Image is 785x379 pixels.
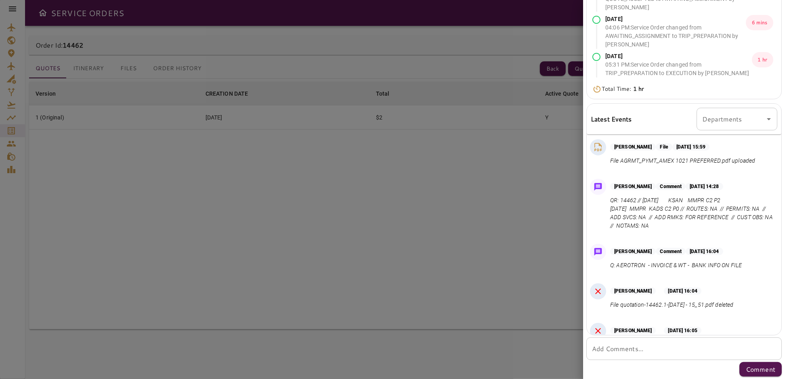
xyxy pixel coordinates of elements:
p: [DATE] 16:04 [686,248,723,255]
p: Q: AEROTRON - INVOICE & WT - BANK INFO ON FILE [610,261,742,270]
p: [PERSON_NAME] [610,248,656,255]
p: [DATE] [605,15,746,23]
button: Comment [739,362,782,377]
p: Comment [746,364,775,374]
img: Message Icon [592,246,604,258]
p: 1 hr [752,52,773,67]
img: PDF File [592,141,604,153]
p: [PERSON_NAME] [610,327,656,334]
p: [PERSON_NAME] [610,287,656,295]
p: [DATE] 16:04 [664,287,701,295]
p: File quotation-14462.1-[DATE] - 15_51.pdf deleted [610,301,733,309]
p: Comment [656,183,686,190]
img: Message Icon [592,181,604,193]
p: 05:31 PM : Service Order changed from TRIP_PREPARATION to EXECUTION by [PERSON_NAME] [605,61,752,77]
b: 1 hr [633,85,644,93]
p: 6 mins [746,15,773,30]
p: QR: 14462 // [DATE] KSAN MMPR C2 P2 [DATE] MMPR KADS C2 P0 // ROUTES: NA // PERMITS: NA // ADD SV... [610,196,774,230]
p: Total Time: [602,85,644,93]
p: [DATE] 16:05 [664,327,701,334]
p: File [656,143,672,151]
p: [DATE] 15:59 [672,143,709,151]
p: [DATE] [605,52,752,61]
p: [DATE] 14:28 [686,183,723,190]
button: Open [763,113,775,125]
img: Timer Icon [592,85,602,93]
h6: Latest Events [591,114,632,124]
p: [PERSON_NAME] [610,143,656,151]
p: 04:06 PM : Service Order changed from AWAITING_ASSIGNMENT to TRIP_PREPARATION by [PERSON_NAME] [605,23,746,49]
p: [PERSON_NAME] [610,183,656,190]
p: File AGRMT_PYMT_AMEX 1021 PREFERRED.pdf uploaded [610,157,755,165]
p: Comment [656,248,686,255]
